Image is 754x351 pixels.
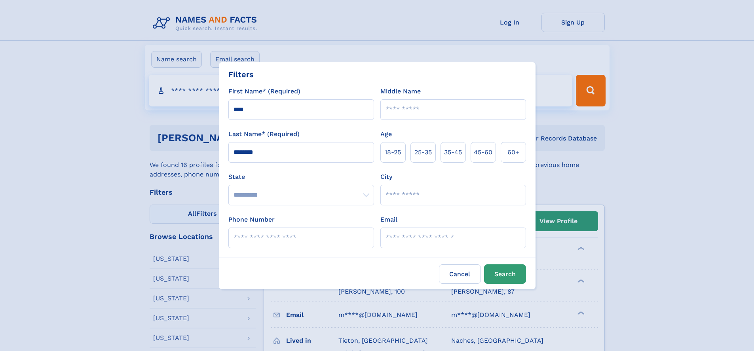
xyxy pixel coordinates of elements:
span: 60+ [507,148,519,157]
span: 45‑60 [474,148,492,157]
div: Filters [228,68,254,80]
label: Age [380,129,392,139]
label: Middle Name [380,87,421,96]
label: First Name* (Required) [228,87,300,96]
label: Email [380,215,397,224]
span: 18‑25 [385,148,401,157]
span: 35‑45 [444,148,462,157]
label: State [228,172,374,182]
label: City [380,172,392,182]
label: Phone Number [228,215,275,224]
span: 25‑35 [414,148,432,157]
label: Cancel [439,264,481,284]
button: Search [484,264,526,284]
label: Last Name* (Required) [228,129,300,139]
